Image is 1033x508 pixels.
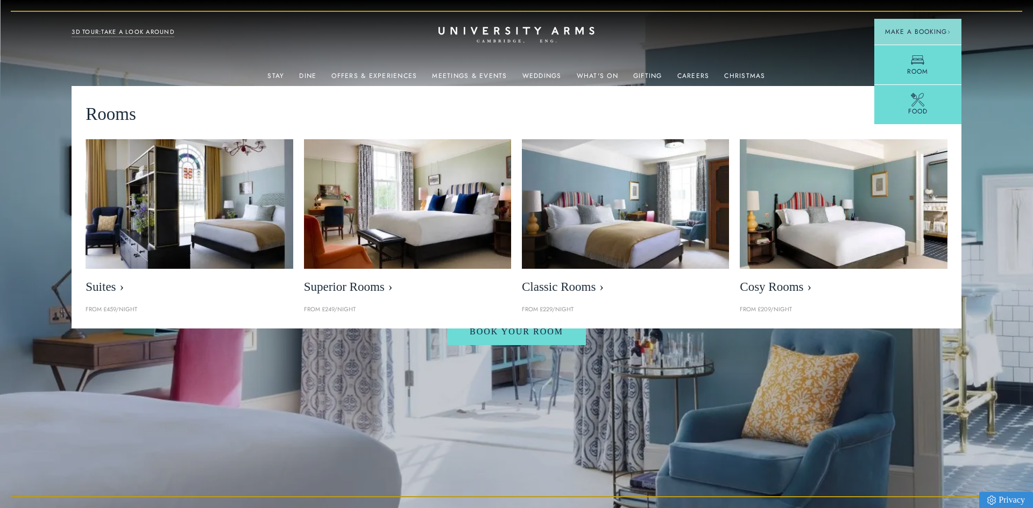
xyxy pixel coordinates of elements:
a: Room [874,45,961,84]
a: Book Your Room [447,318,586,346]
a: 3D TOUR:TAKE A LOOK AROUND [72,27,174,37]
a: image-21e87f5add22128270780cf7737b92e839d7d65d-400x250-jpg Suites [86,139,293,299]
a: Home [438,27,595,44]
a: Meetings & Events [432,72,507,86]
p: From £229/night [522,305,729,314]
a: Gifting [633,72,662,86]
span: Cosy Rooms [740,280,947,295]
p: From £209/night [740,305,947,314]
img: Privacy [987,496,996,505]
a: Dine [299,72,316,86]
img: image-5bdf0f703dacc765be5ca7f9d527278f30b65e65-400x250-jpg [304,139,511,269]
a: image-5bdf0f703dacc765be5ca7f9d527278f30b65e65-400x250-jpg Superior Rooms [304,139,511,299]
img: Arrow icon [947,30,951,34]
span: Classic Rooms [522,280,729,295]
a: Weddings [522,72,562,86]
a: Stay [267,72,284,86]
img: image-21e87f5add22128270780cf7737b92e839d7d65d-400x250-jpg [86,139,293,269]
img: image-7eccef6fe4fe90343db89eb79f703814c40db8b4-400x250-jpg [522,139,729,269]
span: Room [907,67,928,76]
span: Suites [86,280,293,295]
a: Offers & Experiences [331,72,417,86]
a: Food [874,84,961,124]
a: image-0c4e569bfe2498b75de12d7d88bf10a1f5f839d4-400x250-jpg Cosy Rooms [740,139,947,299]
a: Christmas [724,72,765,86]
span: Food [908,106,928,116]
p: From £249/night [304,305,511,314]
a: What's On [577,72,618,86]
a: Privacy [979,492,1033,508]
a: Careers [677,72,710,86]
a: image-7eccef6fe4fe90343db89eb79f703814c40db8b4-400x250-jpg Classic Rooms [522,139,729,299]
span: Rooms [86,100,136,128]
img: image-0c4e569bfe2498b75de12d7d88bf10a1f5f839d4-400x250-jpg [740,139,947,269]
span: Make a Booking [885,27,951,37]
button: Make a BookingArrow icon [874,19,961,45]
p: From £459/night [86,305,293,314]
span: Superior Rooms [304,280,511,295]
